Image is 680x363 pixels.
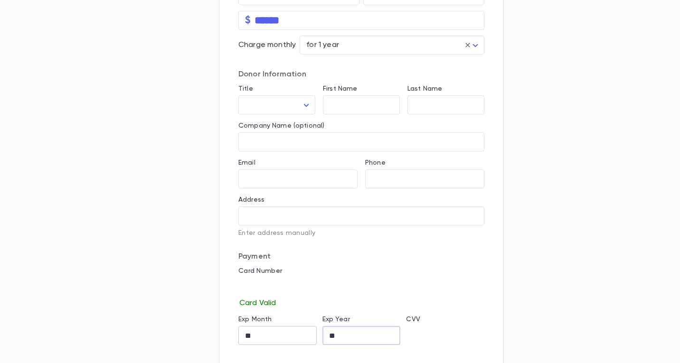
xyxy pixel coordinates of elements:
label: Title [238,85,253,93]
label: Exp Month [238,316,272,323]
p: CVV [406,316,484,323]
p: Donor Information [238,70,484,79]
label: Email [238,159,255,167]
div: ​ [238,96,315,114]
label: Last Name [407,85,442,93]
p: Card Number [238,267,484,275]
label: Phone [365,159,386,167]
label: First Name [323,85,357,93]
span: for 1 year [306,41,339,49]
div: for 1 year [300,36,484,55]
p: Charge monthly [238,40,296,50]
label: Exp Year [322,316,350,323]
p: Enter address manually [238,229,484,237]
label: Company Name (optional) [238,122,324,130]
iframe: cvv [406,326,484,345]
iframe: card [238,278,484,297]
p: Payment [238,252,484,261]
p: $ [245,16,251,25]
label: Address [238,196,264,204]
p: Card Valid [238,297,484,308]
